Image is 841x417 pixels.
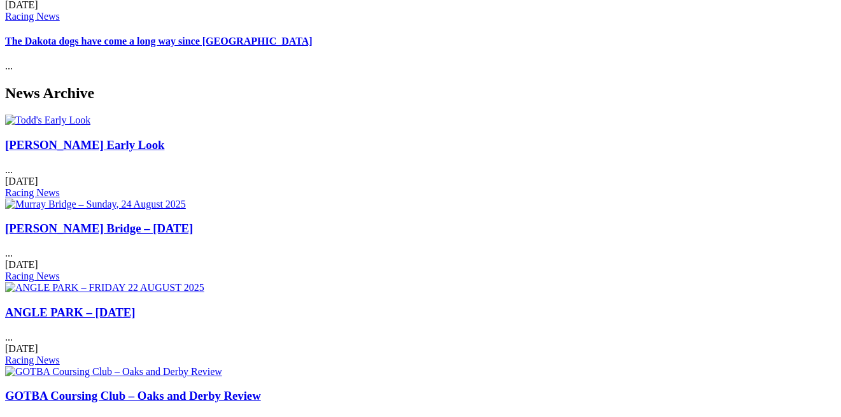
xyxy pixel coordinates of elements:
[5,306,836,366] div: ...
[5,306,136,319] a: ANGLE PARK – [DATE]
[5,138,836,199] div: ...
[5,138,164,152] a: [PERSON_NAME] Early Look
[5,176,38,187] span: [DATE]
[5,366,222,378] img: GOTBA Coursing Club – Oaks and Derby Review
[5,271,60,281] a: Racing News
[5,282,204,293] img: ANGLE PARK – FRIDAY 22 AUGUST 2025
[5,115,90,126] img: Todd's Early Look
[5,259,38,270] span: [DATE]
[5,11,60,22] a: Racing News
[5,187,60,198] a: Racing News
[5,36,313,46] a: The Dakota dogs have come a long way since [GEOGRAPHIC_DATA]
[5,355,60,365] a: Racing News
[5,343,38,354] span: [DATE]
[5,389,261,402] a: GOTBA Coursing Club – Oaks and Derby Review
[5,199,186,210] img: Murray Bridge – Sunday, 24 August 2025
[5,85,836,102] h2: News Archive
[5,222,836,282] div: ...
[5,222,193,235] a: [PERSON_NAME] Bridge – [DATE]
